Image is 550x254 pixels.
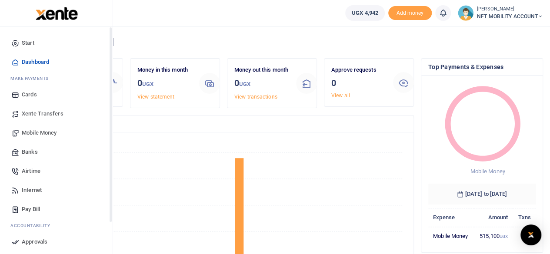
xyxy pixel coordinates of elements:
small: UGX [500,234,508,239]
small: UGX [239,81,250,87]
span: Airtime [22,167,40,175]
li: Wallet ballance [342,5,388,21]
h4: Transactions Overview [40,119,407,129]
p: Money out this month [234,66,289,75]
li: Toup your wallet [388,6,432,20]
a: View transactions [234,94,277,100]
div: Open Intercom Messenger [520,224,541,245]
a: Cards [7,85,106,104]
li: M [7,72,106,85]
th: Txns [513,208,536,227]
a: Xente Transfers [7,104,106,123]
span: countability [17,222,50,229]
a: Approvals [7,232,106,251]
a: Banks [7,142,106,162]
a: Airtime [7,162,106,181]
p: Money in this month [137,66,192,75]
span: ake Payments [15,75,49,82]
span: Pay Bill [22,205,40,214]
img: profile-user [458,5,473,21]
a: View all [331,92,350,99]
span: Start [22,39,34,47]
span: Mobile Money [22,129,57,137]
small: [PERSON_NAME] [477,6,543,13]
h4: Top Payments & Expenses [428,62,536,72]
a: Pay Bill [7,200,106,219]
th: Amount [474,208,513,227]
h6: [DATE] to [DATE] [428,184,536,205]
span: Banks [22,148,38,156]
small: UGX [142,81,153,87]
a: profile-user [PERSON_NAME] NFT MOBILITY ACCOUNT [458,5,543,21]
h3: 0 [137,76,192,91]
span: Approvals [22,238,47,246]
span: Internet [22,186,42,195]
h3: 0 [234,76,289,91]
td: 3 [513,227,536,245]
a: Dashboard [7,53,106,72]
td: Mobile Money [428,227,474,245]
a: logo-small logo-large logo-large [35,10,78,16]
span: Cards [22,90,37,99]
th: Expense [428,208,474,227]
li: Ac [7,219,106,232]
h4: Hello [PERSON_NAME] [33,37,543,47]
td: 515,100 [474,227,513,245]
span: Add money [388,6,432,20]
span: NFT MOBILITY ACCOUNT [477,13,543,20]
a: Internet [7,181,106,200]
span: Mobile Money [470,168,505,175]
img: logo-large [36,7,78,20]
a: UGX 4,942 [345,5,385,21]
a: View statement [137,94,174,100]
a: Add money [388,9,432,16]
span: Xente Transfers [22,109,63,118]
span: UGX 4,942 [352,9,378,17]
p: Approve requests [331,66,386,75]
a: Start [7,33,106,53]
span: Dashboard [22,58,49,66]
a: Mobile Money [7,123,106,142]
h3: 0 [331,76,386,89]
